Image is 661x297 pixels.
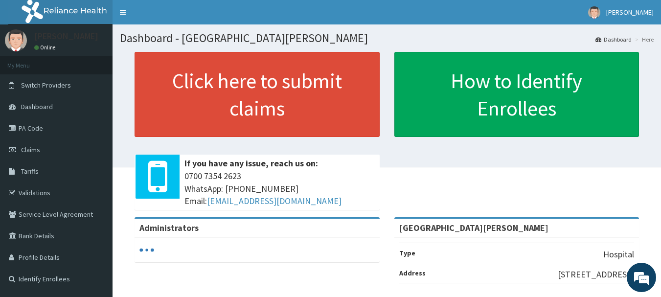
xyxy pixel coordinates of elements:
[21,145,40,154] span: Claims
[595,35,632,44] a: Dashboard
[34,32,98,41] p: [PERSON_NAME]
[21,102,53,111] span: Dashboard
[207,195,342,206] a: [EMAIL_ADDRESS][DOMAIN_NAME]
[558,268,634,281] p: [STREET_ADDRESS]
[184,170,375,207] span: 0700 7354 2623 WhatsApp: [PHONE_NUMBER] Email:
[399,249,415,257] b: Type
[139,243,154,257] svg: audio-loading
[588,6,600,19] img: User Image
[184,158,318,169] b: If you have any issue, reach us on:
[399,269,426,277] b: Address
[139,222,199,233] b: Administrators
[394,52,639,137] a: How to Identify Enrollees
[135,52,380,137] a: Click here to submit claims
[5,29,27,51] img: User Image
[34,44,58,51] a: Online
[399,222,548,233] strong: [GEOGRAPHIC_DATA][PERSON_NAME]
[21,81,71,90] span: Switch Providers
[603,248,634,261] p: Hospital
[21,167,39,176] span: Tariffs
[633,35,654,44] li: Here
[606,8,654,17] span: [PERSON_NAME]
[120,32,654,45] h1: Dashboard - [GEOGRAPHIC_DATA][PERSON_NAME]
